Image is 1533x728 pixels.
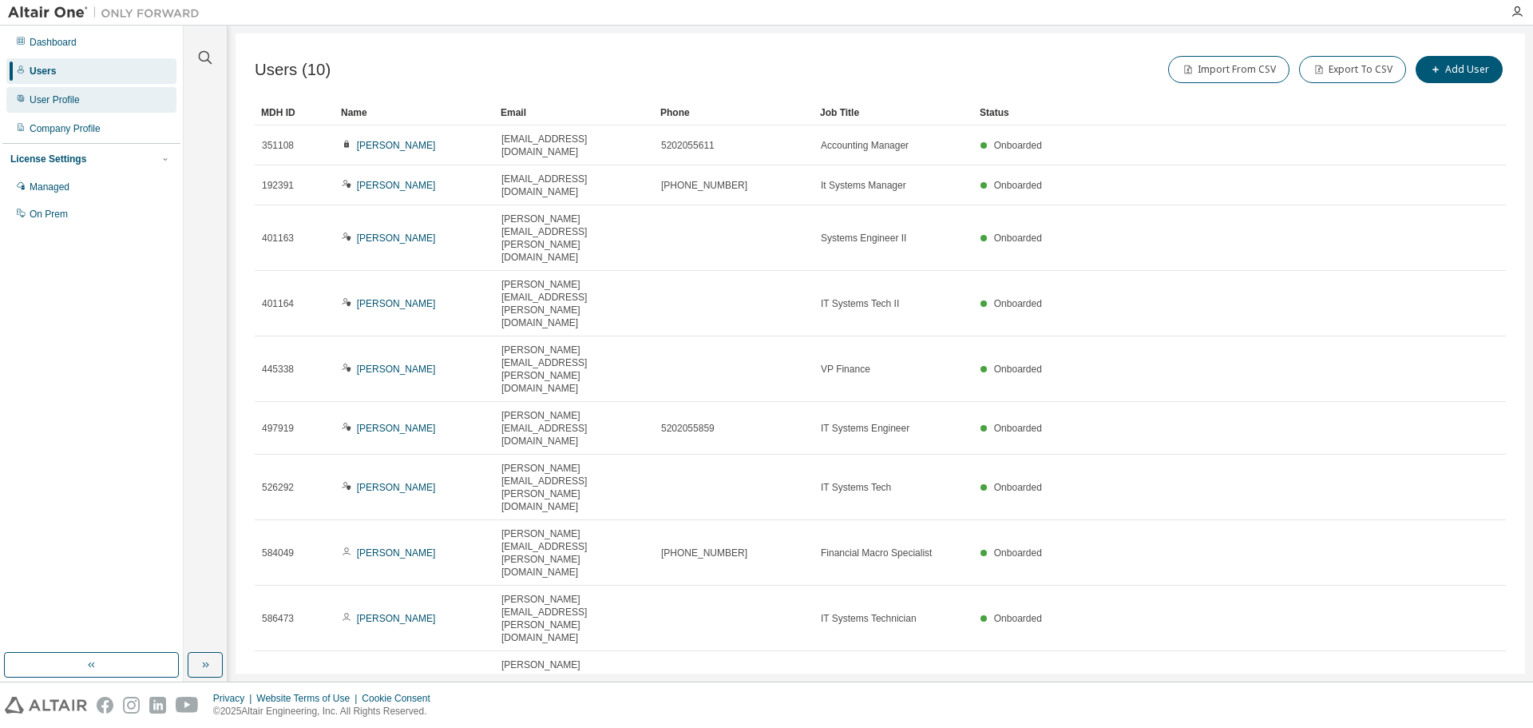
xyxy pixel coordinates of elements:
[357,233,436,244] a: [PERSON_NAME]
[30,208,68,221] div: On Prem
[994,233,1042,244] span: Onboarded
[357,364,436,375] a: [PERSON_NAME]
[30,93,80,106] div: User Profile
[821,547,932,559] span: Financial Macro Specialist
[501,409,647,448] span: [PERSON_NAME][EMAIL_ADDRESS][DOMAIN_NAME]
[821,297,899,310] span: IT Systems Tech II
[820,100,967,125] div: Job Title
[262,139,294,152] span: 351108
[357,613,436,624] a: [PERSON_NAME]
[262,232,294,245] span: 401163
[261,100,328,125] div: MDH ID
[262,363,294,376] span: 445338
[30,36,77,49] div: Dashboard
[501,278,647,329] span: [PERSON_NAME][EMAIL_ADDRESS][PERSON_NAME][DOMAIN_NAME]
[994,364,1042,375] span: Onboarded
[357,547,436,559] a: [PERSON_NAME]
[262,179,294,192] span: 192391
[994,613,1042,624] span: Onboarded
[501,658,647,710] span: [PERSON_NAME][EMAIL_ADDRESS][PERSON_NAME][DOMAIN_NAME]
[1168,56,1289,83] button: Import From CSV
[255,61,331,79] span: Users (10)
[30,65,56,78] div: Users
[30,122,101,135] div: Company Profile
[357,423,436,434] a: [PERSON_NAME]
[357,180,436,191] a: [PERSON_NAME]
[821,179,906,192] span: It Systems Manager
[357,298,436,309] a: [PERSON_NAME]
[341,100,488,125] div: Name
[362,692,439,705] div: Cookie Consent
[1299,56,1406,83] button: Export To CSV
[821,139,909,152] span: Accounting Manager
[501,344,647,395] span: [PERSON_NAME][EMAIL_ADDRESS][PERSON_NAME][DOMAIN_NAME]
[262,297,294,310] span: 401164
[262,481,294,494] span: 526292
[994,547,1042,559] span: Onboarded
[501,100,648,125] div: Email
[994,180,1042,191] span: Onboarded
[213,705,440,718] p: © 2025 Altair Engineering, Inc. All Rights Reserved.
[501,593,647,644] span: [PERSON_NAME][EMAIL_ADDRESS][PERSON_NAME][DOMAIN_NAME]
[661,547,747,559] span: [PHONE_NUMBER]
[357,140,436,151] a: [PERSON_NAME]
[213,692,256,705] div: Privacy
[980,100,1423,125] div: Status
[501,527,647,579] span: [PERSON_NAME][EMAIL_ADDRESS][PERSON_NAME][DOMAIN_NAME]
[1416,56,1503,83] button: Add User
[8,5,208,21] img: Altair One
[821,422,909,435] span: IT Systems Engineer
[821,232,906,245] span: Systems Engineer II
[176,697,199,714] img: youtube.svg
[262,547,294,559] span: 584049
[501,213,647,264] span: [PERSON_NAME][EMAIL_ADDRESS][PERSON_NAME][DOMAIN_NAME]
[821,481,891,494] span: IT Systems Tech
[97,697,113,714] img: facebook.svg
[357,482,436,493] a: [PERSON_NAME]
[149,697,166,714] img: linkedin.svg
[994,482,1042,493] span: Onboarded
[994,298,1042,309] span: Onboarded
[501,173,647,198] span: [EMAIL_ADDRESS][DOMAIN_NAME]
[10,153,86,165] div: License Settings
[123,697,140,714] img: instagram.svg
[30,181,69,193] div: Managed
[821,612,917,625] span: IT Systems Technician
[661,179,747,192] span: [PHONE_NUMBER]
[661,422,715,435] span: 5202055859
[256,692,362,705] div: Website Terms of Use
[821,363,870,376] span: VP Finance
[262,422,294,435] span: 497919
[994,423,1042,434] span: Onboarded
[501,462,647,513] span: [PERSON_NAME][EMAIL_ADDRESS][PERSON_NAME][DOMAIN_NAME]
[262,612,294,625] span: 586473
[660,100,807,125] div: Phone
[994,140,1042,151] span: Onboarded
[501,133,647,158] span: [EMAIL_ADDRESS][DOMAIN_NAME]
[5,697,87,714] img: altair_logo.svg
[661,139,715,152] span: 5202055611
